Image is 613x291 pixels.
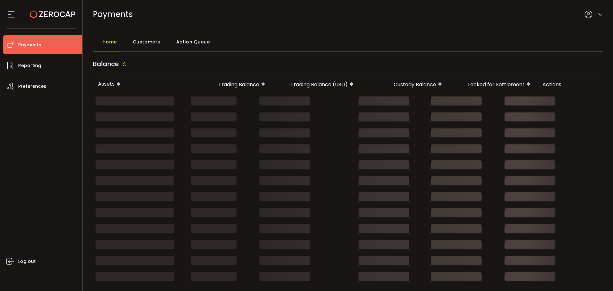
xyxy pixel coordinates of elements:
span: Payments [93,9,133,20]
div: Locked for Settlement [449,79,537,90]
div: Assets [93,79,192,90]
div: Actions [537,81,601,88]
span: Action Queue [176,35,210,48]
span: Balance [93,59,119,68]
span: Customers [133,35,160,48]
div: Trading Balance [192,79,272,90]
div: Trading Balance (USD) [272,79,360,90]
span: Preferences [18,82,46,91]
div: Custody Balance [360,79,449,90]
span: Log out [18,257,36,266]
span: Home [102,35,117,48]
span: Payments [18,40,41,50]
span: Reporting [18,61,41,70]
